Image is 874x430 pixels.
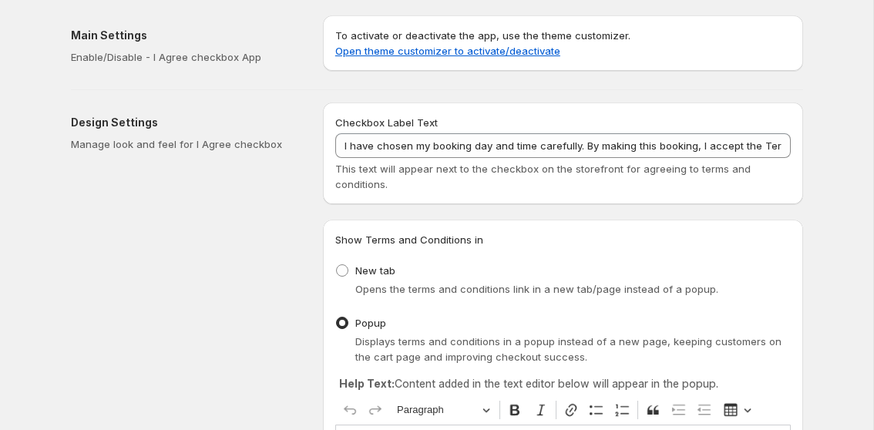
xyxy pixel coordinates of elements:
[71,28,298,43] h2: Main Settings
[335,28,791,59] p: To activate or deactivate the app, use the theme customizer.
[71,136,298,152] p: Manage look and feel for I Agree checkbox
[71,115,298,130] h2: Design Settings
[355,317,386,329] span: Popup
[397,401,477,419] span: Paragraph
[71,49,298,65] p: Enable/Disable - I Agree checkbox App
[335,163,751,190] span: This text will appear next to the checkbox on the storefront for agreeing to terms and conditions.
[355,283,718,295] span: Opens the terms and conditions link in a new tab/page instead of a popup.
[339,377,395,390] strong: Help Text:
[355,335,782,363] span: Displays terms and conditions in a popup instead of a new page, keeping customers on the cart pag...
[335,233,483,246] span: Show Terms and Conditions in
[335,395,791,425] div: Editor toolbar
[335,45,560,57] a: Open theme customizer to activate/deactivate
[335,116,438,129] span: Checkbox Label Text
[390,398,496,422] button: Paragraph, Heading
[339,376,787,391] p: Content added in the text editor below will appear in the popup.
[355,264,395,277] span: New tab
